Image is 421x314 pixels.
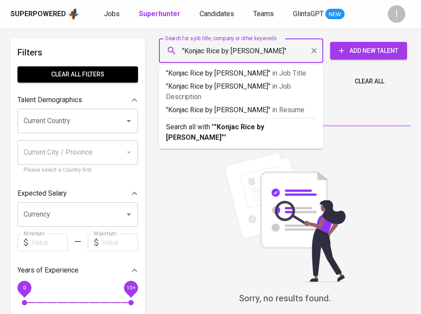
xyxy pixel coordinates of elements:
div: Superpowered [10,9,66,19]
div: Years of Experience [17,262,138,279]
img: app logo [68,7,79,21]
b: "Konjac Rice by [PERSON_NAME]" [166,123,264,141]
p: "Konjac Rice by [PERSON_NAME]" [166,81,316,102]
button: Clear All [351,73,388,90]
a: Jobs [104,9,121,20]
p: Expected Salary [17,188,67,199]
button: Clear All filters [17,66,138,83]
span: Clear All [355,76,384,87]
p: Search all with " " [166,122,316,143]
span: in Job Title [272,69,306,77]
img: file_searching.svg [219,151,350,282]
span: Clear All filters [24,69,131,80]
span: Add New Talent [337,45,400,56]
a: Superhunter [139,9,182,20]
button: Open [123,115,135,127]
span: Candidates [200,10,234,18]
div: Expected Salary [17,185,138,202]
h6: Sorry, no results found. [159,291,411,305]
p: "Konjac Rice by [PERSON_NAME]" [166,68,316,79]
p: Talent Demographics [17,95,82,105]
span: Jobs [104,10,120,18]
span: 0 [23,285,26,291]
p: "Konjac Rice by [PERSON_NAME]" [166,105,316,115]
span: 10+ [126,285,135,291]
input: Value [102,234,138,251]
b: Superhunter [139,10,180,18]
span: in Resume [272,106,304,114]
button: Clear [308,45,320,57]
button: Add New Talent [330,42,407,59]
a: Superpoweredapp logo [10,7,79,21]
p: Years of Experience [17,265,79,276]
div: I [388,5,405,23]
a: GlintsGPT NEW [293,9,345,20]
a: Candidates [200,9,236,20]
span: NEW [325,10,345,19]
input: Value [31,234,68,251]
h6: Filters [17,45,138,59]
span: GlintsGPT [293,10,324,18]
span: Teams [253,10,274,18]
button: Open [123,208,135,221]
div: Talent Demographics [17,91,138,109]
a: Teams [253,9,276,20]
p: Please select a Country first [24,166,132,175]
